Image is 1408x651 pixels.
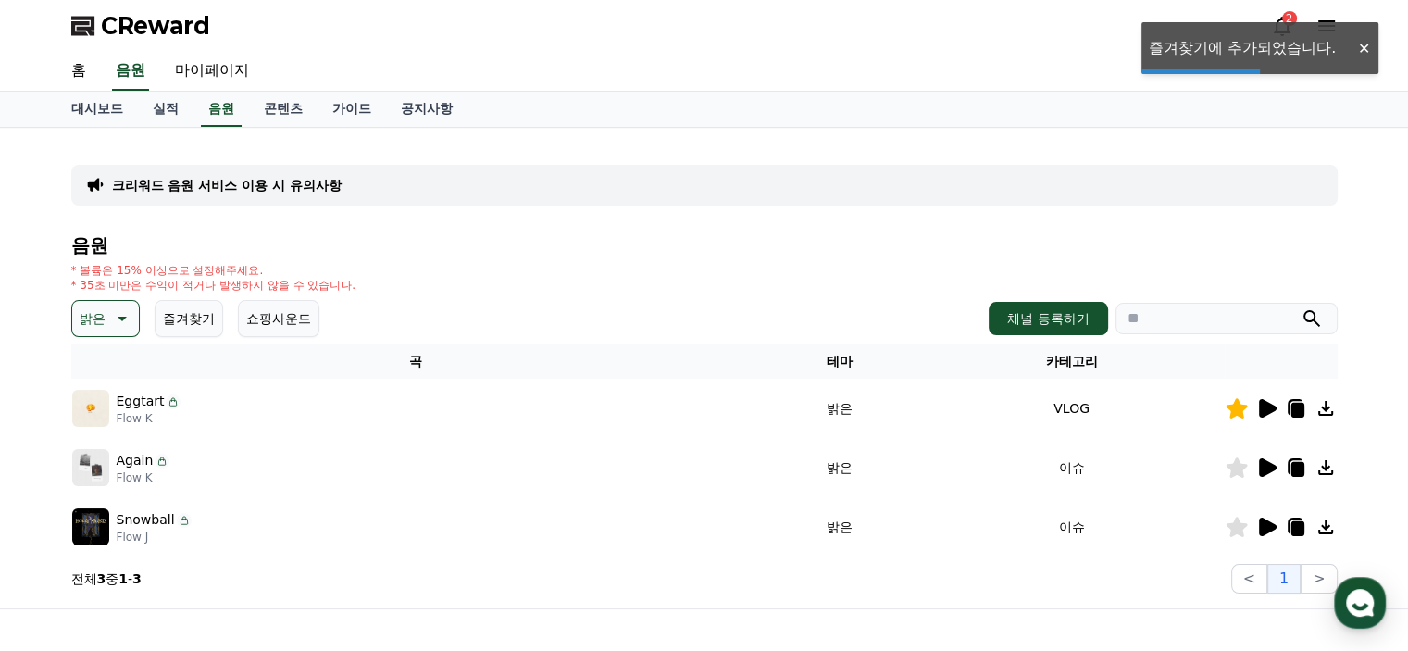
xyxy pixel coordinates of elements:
[761,438,919,497] td: 밝은
[919,344,1225,379] th: 카테고리
[239,497,355,544] a: 설정
[117,392,165,411] p: Eggtart
[117,411,181,426] p: Flow K
[112,52,149,91] a: 음원
[989,302,1107,335] button: 채널 등록하기
[201,92,242,127] a: 음원
[1301,564,1337,594] button: >
[761,497,919,557] td: 밝은
[71,263,356,278] p: * 볼륨은 15% 이상으로 설정해주세요.
[58,525,69,540] span: 홈
[1271,15,1293,37] a: 2
[919,438,1225,497] td: 이슈
[138,92,193,127] a: 실적
[71,235,1338,256] h4: 음원
[97,571,106,586] strong: 3
[318,92,386,127] a: 가이드
[155,300,223,337] button: 즐겨찾기
[56,52,101,91] a: 홈
[117,510,175,530] p: Snowball
[71,278,356,293] p: * 35초 미만은 수익이 적거나 발생하지 않을 수 있습니다.
[112,176,342,194] a: 크리워드 음원 서비스 이용 시 유의사항
[117,451,154,470] p: Again
[919,497,1225,557] td: 이슈
[71,570,142,588] p: 전체 중 -
[71,300,140,337] button: 밝은
[118,571,128,586] strong: 1
[101,11,210,41] span: CReward
[6,497,122,544] a: 홈
[761,344,919,379] th: 테마
[71,11,210,41] a: CReward
[286,525,308,540] span: 설정
[72,449,109,486] img: music
[761,379,919,438] td: 밝은
[80,306,106,332] p: 밝은
[1231,564,1267,594] button: <
[72,508,109,545] img: music
[122,497,239,544] a: 대화
[72,390,109,427] img: music
[386,92,467,127] a: 공지사항
[249,92,318,127] a: 콘텐츠
[169,526,192,541] span: 대화
[117,470,170,485] p: Flow K
[132,571,142,586] strong: 3
[1282,11,1297,26] div: 2
[238,300,319,337] button: 쇼핑사운드
[160,52,264,91] a: 마이페이지
[71,344,761,379] th: 곡
[1267,564,1301,594] button: 1
[117,530,192,545] p: Flow J
[56,92,138,127] a: 대시보드
[919,379,1225,438] td: VLOG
